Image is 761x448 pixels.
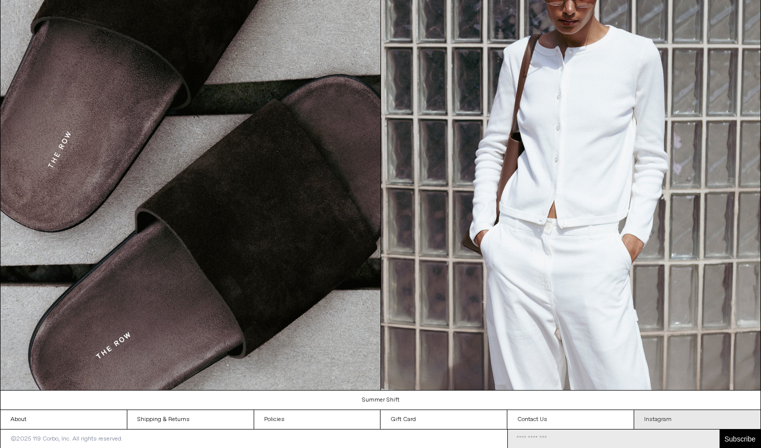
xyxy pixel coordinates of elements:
[634,410,761,429] a: Instagram
[0,391,761,410] a: Summer Shift
[507,410,634,429] a: Contact Us
[380,410,507,429] a: Gift Card
[0,410,127,429] a: About
[254,410,380,429] a: Policies
[127,410,254,429] a: Shipping & Returns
